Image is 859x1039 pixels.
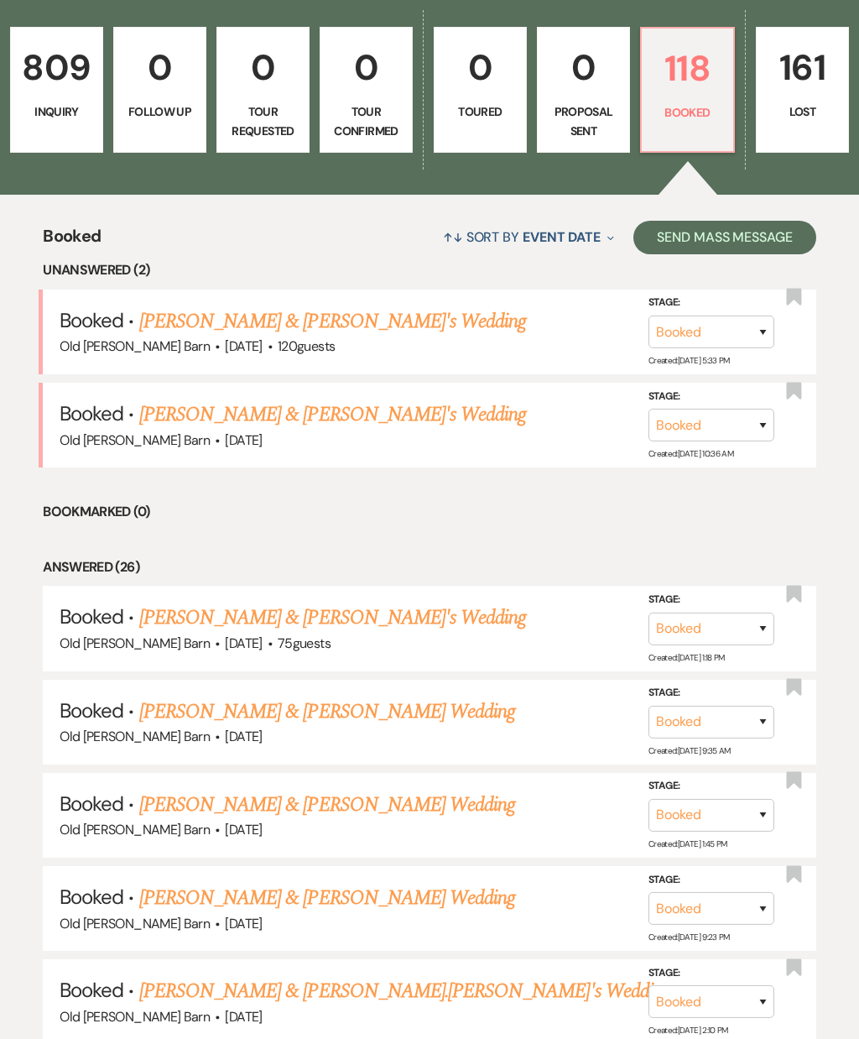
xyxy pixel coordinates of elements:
span: Created: [DATE] 9:23 PM [648,932,730,942]
span: Old [PERSON_NAME] Barn [60,1008,210,1026]
button: Send Mass Message [633,221,816,254]
label: Stage: [648,964,774,983]
span: [DATE] [225,728,262,745]
a: [PERSON_NAME] & [PERSON_NAME].[PERSON_NAME]'s Wedding [139,976,671,1006]
p: 0 [445,39,516,96]
span: [DATE] [225,634,262,652]
a: [PERSON_NAME] & [PERSON_NAME]'s Wedding [139,399,527,430]
span: 120 guests [278,337,335,355]
span: Booked [60,791,123,817]
span: Old [PERSON_NAME] Barn [60,634,210,652]
a: 0Toured [434,27,527,153]
label: Stage: [648,870,774,889]
span: [DATE] [225,915,262,932]
p: Tour Confirmed [331,102,402,140]
p: 118 [652,40,723,97]
a: [PERSON_NAME] & [PERSON_NAME]'s Wedding [139,306,527,337]
p: 0 [124,39,195,96]
label: Stage: [648,777,774,796]
span: Booked [60,603,123,629]
button: Sort By Event Date [436,215,621,259]
li: Bookmarked (0) [43,501,816,523]
span: Created: [DATE] 9:35 AM [648,745,731,756]
a: 0Tour Requested [216,27,310,153]
span: Booked [60,697,123,723]
p: 161 [767,39,838,96]
a: [PERSON_NAME] & [PERSON_NAME]'s Wedding [139,603,527,633]
label: Stage: [648,294,774,312]
p: Toured [445,102,516,121]
span: Event Date [523,228,601,246]
p: Tour Requested [227,102,299,140]
span: 75 guests [278,634,331,652]
span: Booked [43,223,101,259]
span: Created: [DATE] 5:33 PM [648,355,730,366]
span: Old [PERSON_NAME] Barn [60,821,210,838]
span: [DATE] [225,821,262,838]
span: ↑↓ [443,228,463,246]
li: Answered (26) [43,556,816,578]
span: [DATE] [225,1008,262,1026]
p: 0 [548,39,619,96]
span: Old [PERSON_NAME] Barn [60,728,210,745]
span: Old [PERSON_NAME] Barn [60,337,210,355]
a: 809Inquiry [10,27,103,153]
span: [DATE] [225,337,262,355]
label: Stage: [648,591,774,609]
a: 0Tour Confirmed [320,27,413,153]
span: Booked [60,884,123,910]
span: Booked [60,307,123,333]
span: [DATE] [225,431,262,449]
li: Unanswered (2) [43,259,816,281]
a: [PERSON_NAME] & [PERSON_NAME] Wedding [139,697,515,727]
a: 0Follow Up [113,27,206,153]
p: 0 [331,39,402,96]
p: Inquiry [21,102,92,121]
a: [PERSON_NAME] & [PERSON_NAME] Wedding [139,790,515,820]
p: Booked [652,103,723,122]
label: Stage: [648,388,774,406]
a: 118Booked [640,27,735,153]
span: Created: [DATE] 1:18 PM [648,651,725,662]
a: 161Lost [756,27,849,153]
span: Booked [60,977,123,1003]
span: Created: [DATE] 2:10 PM [648,1025,728,1036]
label: Stage: [648,684,774,702]
p: 0 [227,39,299,96]
span: Booked [60,400,123,426]
span: Created: [DATE] 10:36 AM [648,448,733,459]
span: Old [PERSON_NAME] Barn [60,431,210,449]
span: Old [PERSON_NAME] Barn [60,915,210,932]
p: 809 [21,39,92,96]
p: Lost [767,102,838,121]
p: Proposal Sent [548,102,619,140]
p: Follow Up [124,102,195,121]
span: Created: [DATE] 1:45 PM [648,838,727,849]
a: 0Proposal Sent [537,27,630,153]
a: [PERSON_NAME] & [PERSON_NAME] Wedding [139,883,515,913]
